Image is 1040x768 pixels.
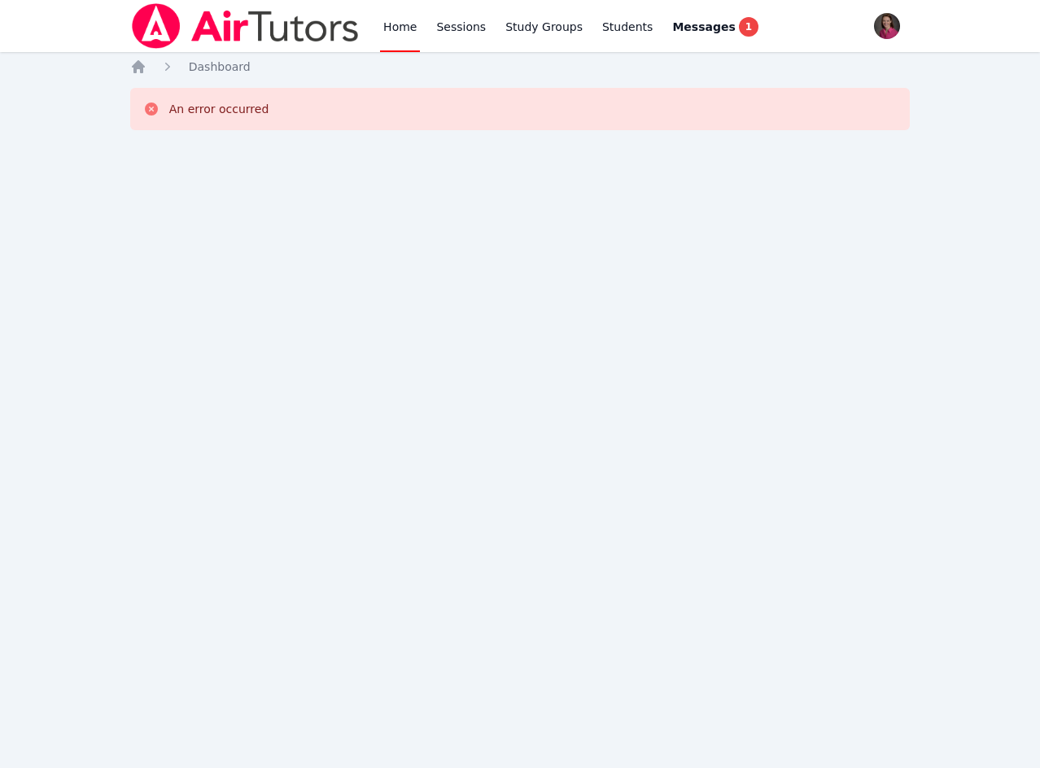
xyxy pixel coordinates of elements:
[739,17,758,37] span: 1
[189,60,251,73] span: Dashboard
[130,3,361,49] img: Air Tutors
[169,101,269,117] div: An error occurred
[130,59,911,75] nav: Breadcrumb
[672,19,735,35] span: Messages
[189,59,251,75] a: Dashboard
